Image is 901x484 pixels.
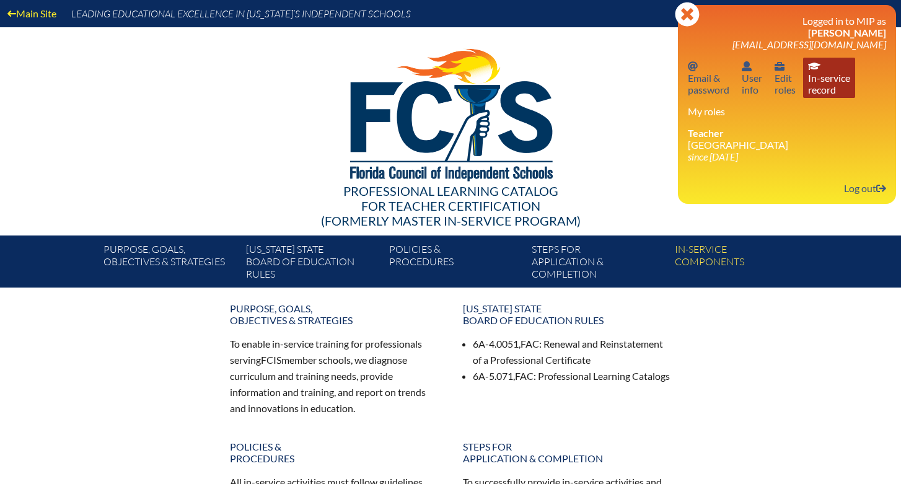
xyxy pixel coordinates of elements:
a: Purpose, goals,objectives & strategies [222,297,446,331]
h3: Logged in to MIP as [688,15,886,50]
a: In-service recordIn-servicerecord [803,58,855,98]
a: Main Site [2,5,61,22]
a: Log outLog out [839,180,891,196]
img: FCISlogo221.eps [323,27,579,196]
a: Policies &Procedures [222,436,446,469]
h3: My roles [688,105,886,117]
a: User infoEditroles [770,58,801,98]
a: Purpose, goals,objectives & strategies [99,240,241,288]
span: Teacher [688,127,724,139]
i: since [DATE] [688,151,738,162]
li: 6A-5.071, : Professional Learning Catalogs [473,368,671,384]
span: [EMAIL_ADDRESS][DOMAIN_NAME] [732,38,886,50]
svg: In-service record [808,61,820,71]
div: Professional Learning Catalog (formerly Master In-service Program) [94,183,807,228]
a: User infoUserinfo [737,58,767,98]
a: Policies &Procedures [384,240,527,288]
a: [US_STATE] StateBoard of Education rules [241,240,384,288]
span: FAC [515,370,534,382]
a: Steps forapplication & completion [527,240,669,288]
span: for Teacher Certification [361,198,540,213]
span: FAC [521,338,539,350]
a: Steps forapplication & completion [455,436,679,469]
span: FCIS [261,354,281,366]
li: [GEOGRAPHIC_DATA] [688,127,886,162]
a: In-servicecomponents [670,240,812,288]
li: 6A-4.0051, : Renewal and Reinstatement of a Professional Certificate [473,336,671,368]
svg: Close [675,2,700,27]
a: [US_STATE] StateBoard of Education rules [455,297,679,331]
svg: User info [742,61,752,71]
span: [PERSON_NAME] [808,27,886,38]
svg: User info [775,61,785,71]
svg: Log out [876,183,886,193]
svg: Email password [688,61,698,71]
p: To enable in-service training for professionals serving member schools, we diagnose curriculum an... [230,336,438,416]
a: Email passwordEmail &password [683,58,734,98]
